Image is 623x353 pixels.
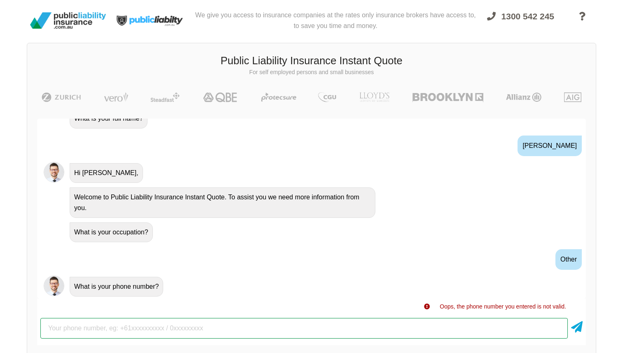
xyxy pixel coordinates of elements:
[44,162,64,182] img: Chatbot | PLI
[44,276,64,296] img: Chatbot | PLI
[198,92,243,102] img: QBE | Public Liability Insurance
[40,318,568,339] input: Your phone number, eg: +61xxxxxxxxxx / 0xxxxxxxxx
[480,7,562,38] a: 1300 542 245
[561,92,585,102] img: AIG | Public Liability Insurance
[100,92,132,102] img: Vero | Public Liability Insurance
[192,3,480,38] div: We give you access to insurance companies at the rates only insurance brokers have access to, to ...
[33,54,590,68] h3: Public Liability Insurance Instant Quote
[355,92,394,102] img: LLOYD's | Public Liability Insurance
[258,92,300,102] img: Protecsure | Public Liability Insurance
[518,136,582,156] div: [PERSON_NAME]
[315,92,340,102] img: CGU | Public Liability Insurance
[70,109,148,129] div: What is your full name?
[502,92,546,102] img: Allianz | Public Liability Insurance
[70,277,163,297] div: What is your phone number?
[409,92,486,102] img: Brooklyn | Public Liability Insurance
[440,303,566,310] span: Oops, the phone number you entered is not valid.
[70,163,143,183] div: Hi [PERSON_NAME],
[33,68,590,77] p: For self employed persons and small businesses
[70,222,153,242] div: What is your occupation?
[501,12,554,21] span: 1300 542 245
[109,3,192,38] img: Public Liability Insurance Light
[38,92,84,102] img: Zurich | Public Liability Insurance
[147,92,183,102] img: Steadfast | Public Liability Insurance
[70,187,375,218] div: Welcome to Public Liability Insurance Instant Quote. To assist you we need more information from ...
[27,9,109,32] img: Public Liability Insurance
[555,249,582,270] div: other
